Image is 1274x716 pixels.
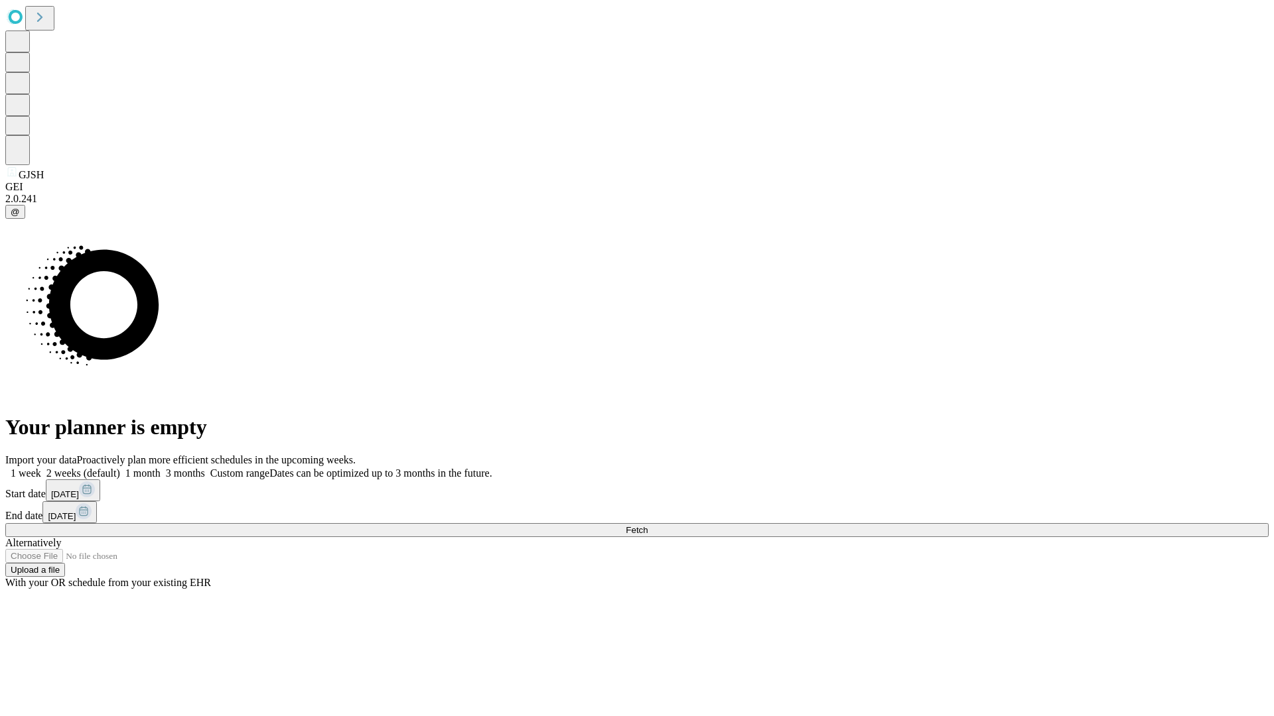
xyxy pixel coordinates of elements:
span: @ [11,207,20,217]
span: [DATE] [51,489,79,499]
span: GJSH [19,169,44,180]
span: With your OR schedule from your existing EHR [5,577,211,588]
span: Fetch [626,525,648,535]
span: 3 months [166,467,205,479]
button: @ [5,205,25,219]
span: Alternatively [5,537,61,548]
span: Custom range [210,467,269,479]
span: Import your data [5,454,77,465]
h1: Your planner is empty [5,415,1269,440]
span: [DATE] [48,511,76,521]
button: [DATE] [46,479,100,501]
span: 2 weeks (default) [46,467,120,479]
span: Dates can be optimized up to 3 months in the future. [269,467,492,479]
div: Start date [5,479,1269,501]
span: 1 month [125,467,161,479]
div: GEI [5,181,1269,193]
button: Upload a file [5,563,65,577]
button: [DATE] [42,501,97,523]
div: End date [5,501,1269,523]
button: Fetch [5,523,1269,537]
span: Proactively plan more efficient schedules in the upcoming weeks. [77,454,356,465]
div: 2.0.241 [5,193,1269,205]
span: 1 week [11,467,41,479]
